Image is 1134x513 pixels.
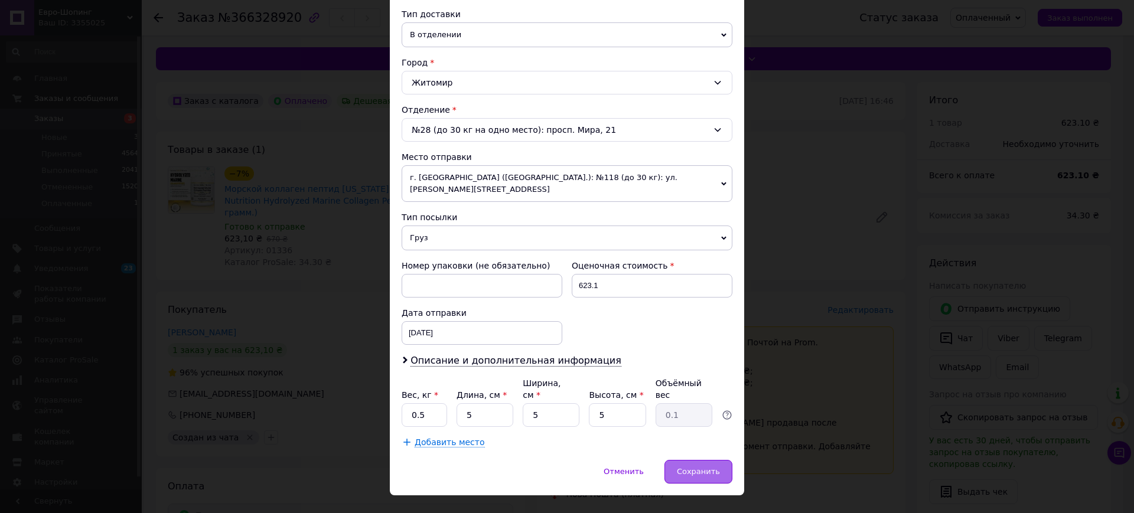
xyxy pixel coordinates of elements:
[402,226,732,250] span: Груз
[402,71,732,94] div: Житомир
[410,355,621,367] span: Описание и дополнительная информация
[677,467,720,476] span: Сохранить
[402,9,461,19] span: Тип доставки
[402,307,562,319] div: Дата отправки
[604,467,644,476] span: Отменить
[402,260,562,272] div: Номер упаковки (не обязательно)
[402,57,732,68] div: Город
[402,104,732,116] div: Отделение
[656,377,712,401] div: Объёмный вес
[402,165,732,202] span: г. [GEOGRAPHIC_DATA] ([GEOGRAPHIC_DATA].): №118 (до 30 кг): ул. [PERSON_NAME][STREET_ADDRESS]
[589,390,643,400] label: Высота, см
[523,378,561,400] label: Ширина, см
[415,437,485,447] span: Добавить место
[402,390,438,400] label: Вес, кг
[402,152,472,162] span: Место отправки
[402,118,732,142] div: №28 (до 30 кг на одно место): просп. Мира, 21
[402,213,457,222] span: Тип посылки
[457,390,507,400] label: Длина, см
[402,22,732,47] span: В отделении
[572,260,732,272] div: Оценочная стоимость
